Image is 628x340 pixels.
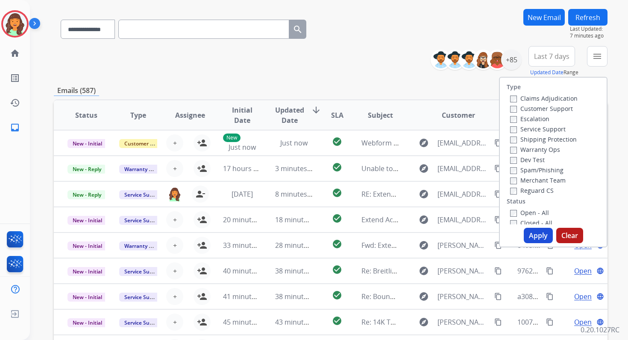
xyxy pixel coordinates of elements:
[67,190,106,199] span: New - Reply
[574,266,592,276] span: Open
[596,318,604,326] mat-icon: language
[361,138,555,148] span: Webform from [EMAIL_ADDRESS][DOMAIN_NAME] on [DATE]
[75,110,97,120] span: Status
[437,189,490,199] span: [EMAIL_ADDRESS][DOMAIN_NAME]
[570,26,607,32] span: Last Updated:
[197,240,207,250] mat-icon: person_add
[173,240,177,250] span: +
[119,318,168,327] span: Service Support
[419,317,429,327] mat-icon: explore
[119,190,168,199] span: Service Support
[223,134,241,142] p: New
[130,110,146,120] span: Type
[332,264,342,275] mat-icon: check_circle
[3,12,27,36] img: avatar
[293,24,303,35] mat-icon: search
[419,240,429,250] mat-icon: explore
[331,110,343,120] span: SLA
[494,241,502,249] mat-icon: content_copy
[223,241,273,250] span: 33 minutes ago
[510,137,517,143] input: Shipping Protection
[437,138,490,148] span: [EMAIL_ADDRESS][DOMAIN_NAME]
[368,110,393,120] span: Subject
[510,167,517,174] input: Spam/Phishing
[223,105,261,125] span: Initial Date
[510,166,563,174] label: Spam/Phishing
[280,138,308,148] span: Just now
[419,189,429,199] mat-icon: explore
[494,139,502,147] mat-icon: content_copy
[437,240,490,250] span: [PERSON_NAME][EMAIL_ADDRESS][PERSON_NAME][DOMAIN_NAME]
[510,210,517,217] input: Open - All
[10,98,20,108] mat-icon: history
[67,216,107,225] span: New - Initial
[275,164,321,173] span: 3 minutes ago
[546,267,554,275] mat-icon: content_copy
[494,216,502,224] mat-icon: content_copy
[67,139,107,148] span: New - Initial
[275,215,325,224] span: 18 minutes ago
[173,215,177,225] span: +
[510,186,554,195] label: Reguard CS
[197,138,207,148] mat-icon: person_add
[507,83,521,91] label: Type
[197,266,207,276] mat-icon: person_add
[494,267,502,275] mat-icon: content_copy
[510,157,517,164] input: Dev Test
[494,293,502,300] mat-icon: content_copy
[592,51,602,61] mat-icon: menu
[166,134,183,151] button: +
[510,209,549,217] label: Open - All
[332,239,342,249] mat-icon: check_circle
[173,291,177,302] span: +
[494,318,502,326] mat-icon: content_copy
[10,48,20,58] mat-icon: home
[166,288,183,305] button: +
[530,69,563,76] button: Updated Date
[275,317,325,327] span: 43 minutes ago
[437,266,490,276] span: [PERSON_NAME][EMAIL_ADDRESS][DOMAIN_NAME]
[494,190,502,198] mat-icon: content_copy
[223,317,273,327] span: 45 minutes ago
[510,188,517,195] input: Reguard CS
[166,237,183,254] button: +
[311,105,321,115] mat-icon: arrow_downward
[119,267,168,276] span: Service Support
[332,290,342,300] mat-icon: check_circle
[510,116,517,123] input: Escalation
[524,228,553,243] button: Apply
[442,110,475,120] span: Customer
[119,293,168,302] span: Service Support
[195,189,205,199] mat-icon: person_remove
[332,188,342,198] mat-icon: check_circle
[437,291,490,302] span: [PERSON_NAME][EMAIL_ADDRESS][DOMAIN_NAME]
[275,266,325,276] span: 38 minutes ago
[510,147,517,154] input: Warranty Ops
[332,213,342,224] mat-icon: check_circle
[510,220,517,227] input: Closed - All
[523,9,565,26] button: New Email
[197,215,207,225] mat-icon: person_add
[510,126,517,133] input: Service Support
[361,215,448,224] span: Extend Activity Notification
[419,266,429,276] mat-icon: explore
[54,85,99,96] p: Emails (587)
[119,241,163,250] span: Warranty Ops
[197,163,207,174] mat-icon: person_add
[361,164,423,173] span: Unable to file claim
[546,318,554,326] mat-icon: content_copy
[419,138,429,148] mat-icon: explore
[229,142,256,152] span: Just now
[223,292,273,301] span: 41 minutes ago
[437,215,490,225] span: [EMAIL_ADDRESS][DOMAIN_NAME]
[510,105,573,113] label: Customer Support
[510,219,552,227] label: Closed - All
[546,293,554,300] mat-icon: content_copy
[275,189,321,199] span: 8 minutes ago
[510,177,517,184] input: Merchant Team
[223,164,265,173] span: 17 hours ago
[67,267,107,276] span: New - Initial
[556,228,583,243] button: Clear
[507,197,525,206] label: Status
[510,176,566,184] label: Merchant Team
